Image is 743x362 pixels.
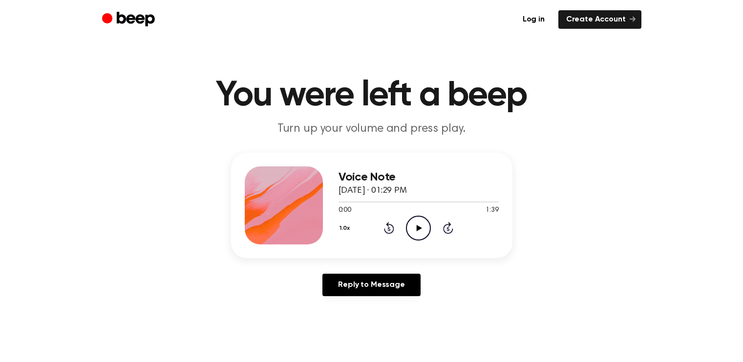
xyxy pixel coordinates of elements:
a: Log in [515,10,552,29]
button: 1.0x [339,220,354,237]
a: Beep [102,10,157,29]
a: Create Account [558,10,641,29]
h1: You were left a beep [122,78,622,113]
span: 0:00 [339,205,351,216]
span: 1:39 [486,205,498,216]
p: Turn up your volume and press play. [184,121,559,137]
h3: Voice Note [339,171,499,184]
a: Reply to Message [322,274,420,296]
span: [DATE] · 01:29 PM [339,186,407,195]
